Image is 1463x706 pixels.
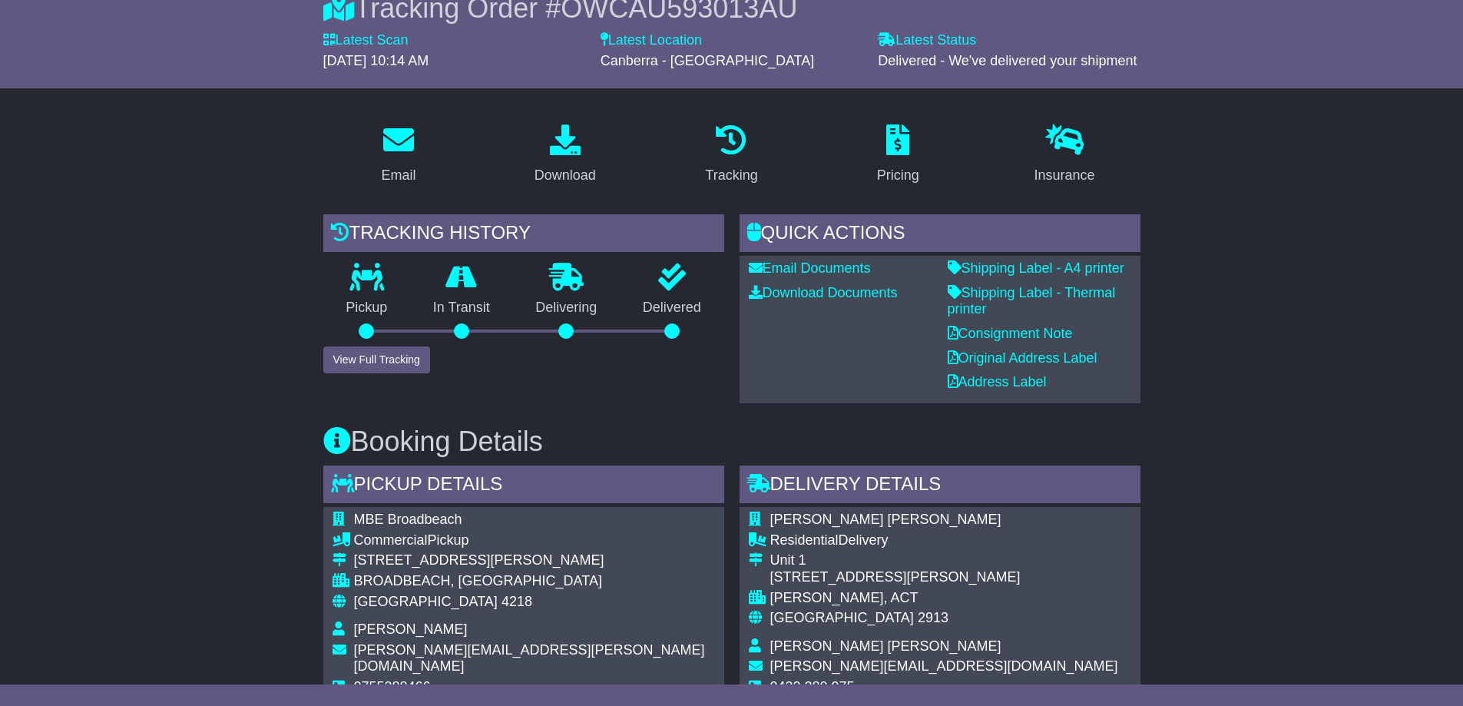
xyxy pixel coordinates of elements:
span: 2913 [918,610,948,625]
span: [PERSON_NAME] [PERSON_NAME] [770,512,1001,527]
p: Pickup [323,300,411,317]
span: 0755388466 [354,679,431,694]
p: Delivering [513,300,621,317]
p: Delivered [620,300,724,317]
div: Pricing [877,165,919,186]
div: Tracking [705,165,757,186]
a: Shipping Label - Thermal printer [948,285,1116,317]
div: Quick Actions [740,214,1140,256]
div: Delivery Details [740,466,1140,507]
label: Latest Scan [323,32,409,49]
span: [GEOGRAPHIC_DATA] [354,594,498,609]
div: Unit 1 [770,552,1118,569]
a: Tracking [695,119,767,191]
h3: Booking Details [323,426,1140,457]
a: Download Documents [749,285,898,300]
div: Pickup Details [323,466,724,507]
a: Email [371,119,425,191]
a: Address Label [948,374,1047,389]
label: Latest Location [601,32,702,49]
span: 0432 280 975 [770,679,855,694]
span: Residential [770,532,839,548]
div: Tracking history [323,214,724,256]
div: [STREET_ADDRESS][PERSON_NAME] [770,569,1118,586]
div: Email [381,165,415,186]
a: Consignment Note [948,326,1073,341]
div: Insurance [1034,165,1095,186]
div: Download [535,165,596,186]
span: [PERSON_NAME] [PERSON_NAME] [770,638,1001,654]
a: Pricing [867,119,929,191]
span: [PERSON_NAME] [354,621,468,637]
a: Download [525,119,606,191]
p: In Transit [410,300,513,317]
div: Pickup [354,532,715,549]
div: [PERSON_NAME], ACT [770,590,1118,607]
a: Insurance [1024,119,1105,191]
span: [GEOGRAPHIC_DATA] [770,610,914,625]
span: Canberra - [GEOGRAPHIC_DATA] [601,53,814,68]
div: BROADBEACH, [GEOGRAPHIC_DATA] [354,573,715,590]
a: Shipping Label - A4 printer [948,260,1124,276]
span: [PERSON_NAME][EMAIL_ADDRESS][PERSON_NAME][DOMAIN_NAME] [354,642,705,675]
span: 4218 [501,594,532,609]
button: View Full Tracking [323,346,430,373]
label: Latest Status [878,32,976,49]
span: [PERSON_NAME][EMAIL_ADDRESS][DOMAIN_NAME] [770,658,1118,674]
span: Delivered - We've delivered your shipment [878,53,1137,68]
div: [STREET_ADDRESS][PERSON_NAME] [354,552,715,569]
a: Original Address Label [948,350,1097,366]
span: MBE Broadbeach [354,512,462,527]
span: [DATE] 10:14 AM [323,53,429,68]
span: Commercial [354,532,428,548]
a: Email Documents [749,260,871,276]
div: Delivery [770,532,1118,549]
